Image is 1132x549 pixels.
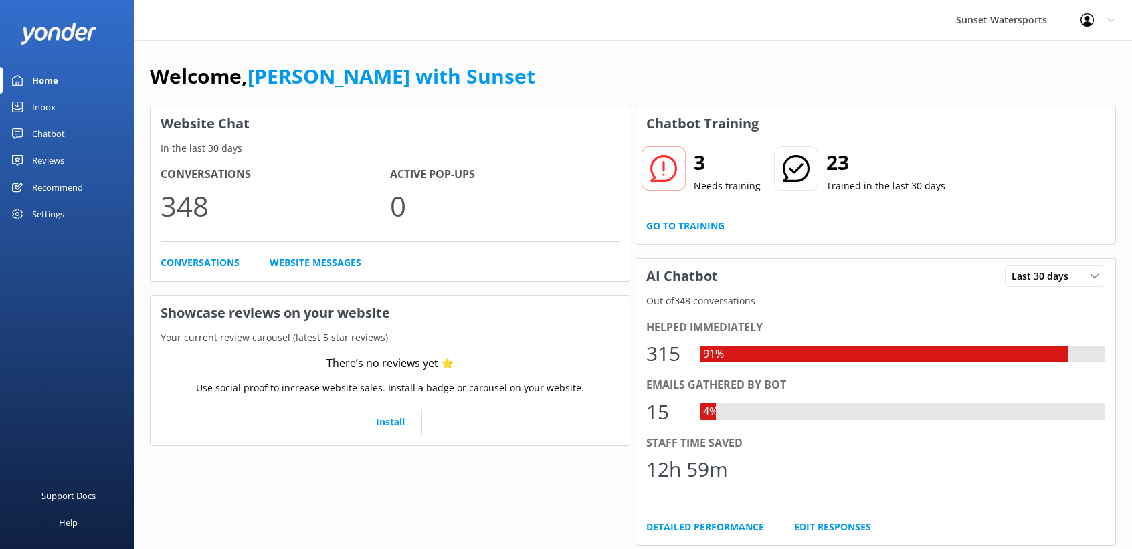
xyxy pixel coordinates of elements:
p: 348 [161,183,390,228]
p: Use social proof to increase website sales. Install a badge or carousel on your website. [196,380,584,395]
div: Reviews [32,147,64,174]
a: Detailed Performance [646,520,764,534]
h3: Website Chat [151,106,630,141]
div: Support Docs [41,482,96,509]
a: Edit Responses [794,520,871,534]
div: There’s no reviews yet ⭐ [326,355,454,372]
div: Recommend [32,174,83,201]
div: Helped immediately [646,319,1105,336]
div: 12h 59m [646,453,728,485]
span: Last 30 days [1012,269,1076,284]
div: 15 [646,396,686,428]
div: 91% [700,346,727,363]
div: 4% [700,403,721,421]
h3: Showcase reviews on your website [151,296,630,330]
h1: Welcome, [150,60,535,92]
p: Needs training [694,179,761,193]
div: Chatbot [32,120,65,147]
div: Staff time saved [646,435,1105,452]
p: Your current review carousel (latest 5 star reviews) [151,330,630,345]
h4: Active Pop-ups [390,166,620,183]
div: Home [32,67,58,94]
div: Inbox [32,94,56,120]
div: Emails gathered by bot [646,376,1105,394]
p: Trained in the last 30 days [826,179,945,193]
p: 0 [390,183,620,228]
p: Out of 348 conversations [636,294,1115,308]
p: In the last 30 days [151,141,630,156]
a: Install [359,409,422,435]
div: Settings [32,201,64,227]
a: Conversations [161,255,240,270]
a: [PERSON_NAME] with Sunset [248,62,535,90]
div: Help [59,509,78,536]
a: Go to Training [646,219,725,233]
h2: 3 [694,146,761,179]
div: 315 [646,338,686,370]
h3: Chatbot Training [636,106,769,141]
h4: Conversations [161,166,390,183]
h2: 23 [826,146,945,179]
a: Website Messages [270,255,361,270]
img: yonder-white-logo.png [20,23,97,45]
h3: AI Chatbot [636,259,728,294]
